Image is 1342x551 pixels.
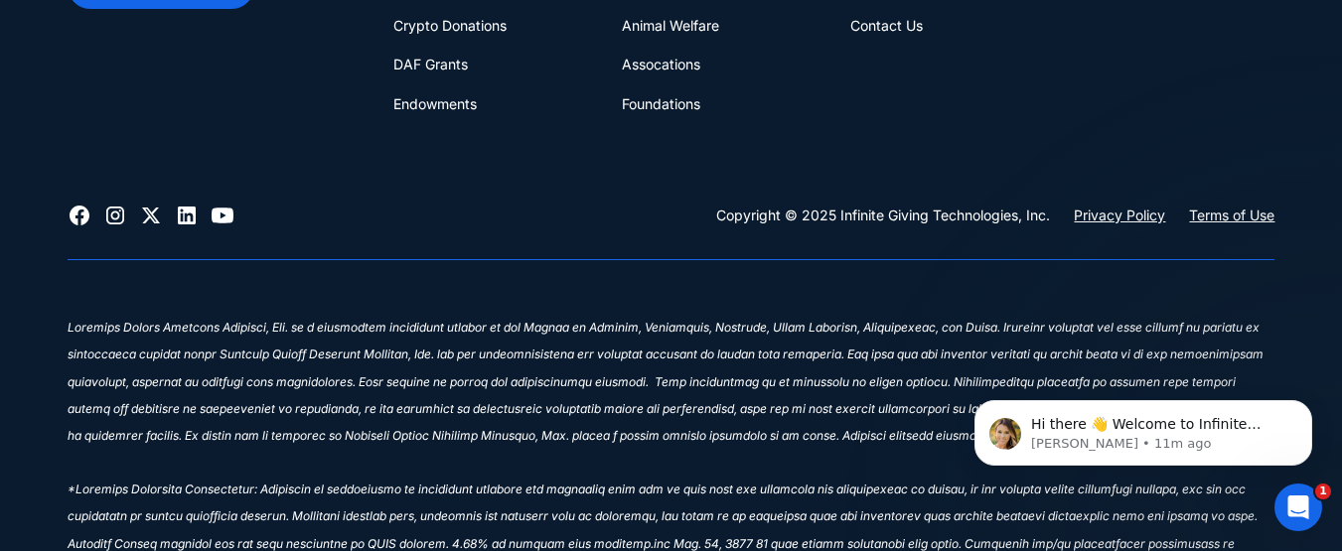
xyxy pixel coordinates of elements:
[850,6,923,46] a: Contact Us
[1274,483,1322,531] iframe: Intercom live chat
[68,292,1275,319] div: ‍‍‍
[393,6,507,46] a: Crypto Donations
[622,84,700,124] a: Foundations
[716,204,1050,227] div: Copyright © 2025 Infinite Giving Technologies, Inc.
[622,45,700,84] a: Assocations
[393,45,468,84] a: DAF Grants
[393,84,477,124] a: Endowments
[945,358,1342,497] iframe: Intercom notifications message
[1189,204,1274,227] a: Terms of Use
[622,6,719,46] a: Animal Welfare
[1074,204,1165,227] a: Privacy Policy
[1315,483,1331,499] span: 1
